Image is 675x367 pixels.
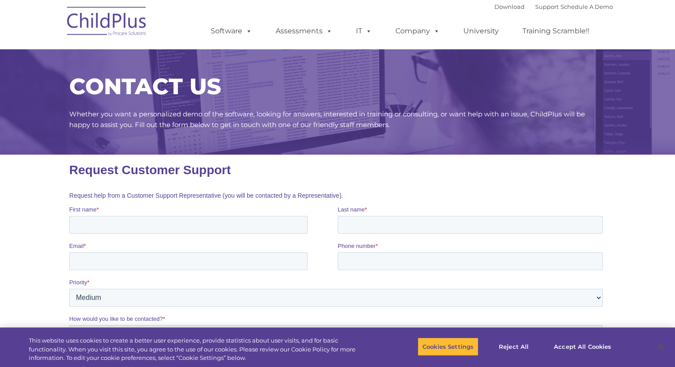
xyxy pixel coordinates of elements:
span: CONTACT US [69,73,221,100]
button: Cookies Settings [418,337,478,356]
a: University [454,22,508,40]
a: Software [202,22,261,40]
a: Support [535,3,559,10]
a: Training Scramble!! [513,22,598,40]
button: Accept All Cookies [549,337,616,356]
span: Whether you want a personalized demo of the software, looking for answers, interested in training... [69,110,585,129]
a: Schedule A Demo [561,3,613,10]
button: Close [651,337,671,356]
button: Reject All [486,337,541,356]
a: Assessments [267,22,341,40]
a: Download [494,3,525,10]
a: IT [347,22,381,40]
font: | [494,3,613,10]
img: ChildPlus by Procare Solutions [63,0,151,45]
a: Company [387,22,449,40]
